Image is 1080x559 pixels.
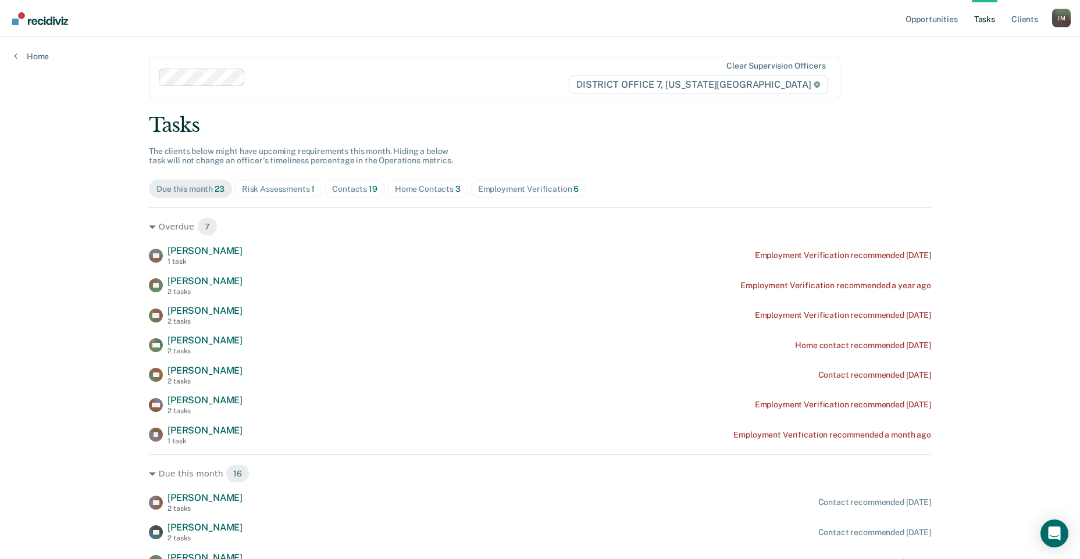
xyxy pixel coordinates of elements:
div: Home Contacts [395,184,461,194]
div: Overdue 7 [149,217,931,236]
div: 1 task [167,257,243,266]
div: 2 tasks [167,407,243,415]
img: Recidiviz [12,12,68,25]
div: Home contact recommended [DATE] [795,341,931,350]
div: Contact recommended [DATE] [818,370,931,380]
div: 2 tasks [167,347,243,355]
div: 2 tasks [167,288,243,296]
div: Tasks [149,113,931,137]
span: 23 [215,184,224,193]
div: Employment Verification recommended [DATE] [755,400,931,410]
span: [PERSON_NAME] [167,335,243,346]
span: DISTRICT OFFICE 7, [US_STATE][GEOGRAPHIC_DATA] [569,76,828,94]
div: 2 tasks [167,534,243,542]
div: Due this month 16 [149,464,931,483]
div: Risk Assessments [242,184,315,194]
div: Clear supervision officers [726,61,825,71]
div: Contacts [332,184,377,194]
span: [PERSON_NAME] [167,522,243,533]
span: [PERSON_NAME] [167,305,243,316]
span: 19 [369,184,377,193]
span: 6 [573,184,579,193]
div: 1 task [167,437,243,445]
span: 7 [197,217,218,236]
span: [PERSON_NAME] [167,275,243,286]
div: Employment Verification recommended a year ago [740,281,931,291]
span: [PERSON_NAME] [167,245,243,256]
div: 2 tasks [167,317,243,325]
div: Contact recommended [DATE] [818,528,931,537]
button: Profile dropdown button [1052,9,1071,27]
div: J M [1052,9,1071,27]
span: The clients below might have upcoming requirements this month. Hiding a below task will not chang... [149,146,453,166]
div: Contact recommended [DATE] [818,497,931,507]
span: 1 [311,184,315,193]
a: Home [14,51,49,62]
div: Employment Verification recommended a month ago [733,430,931,440]
span: [PERSON_NAME] [167,365,243,376]
div: Open Intercom Messenger [1040,519,1068,547]
span: [PERSON_NAME] [167,425,243,436]
span: 3 [455,184,461,193]
div: 2 tasks [167,504,243,513]
div: Due this month [156,184,224,194]
div: Employment Verification recommended [DATE] [755,310,931,320]
span: 16 [226,464,249,483]
span: [PERSON_NAME] [167,492,243,503]
div: Employment Verification recommended [DATE] [755,250,931,260]
div: 2 tasks [167,377,243,385]
span: [PERSON_NAME] [167,395,243,406]
div: Employment Verification [478,184,579,194]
